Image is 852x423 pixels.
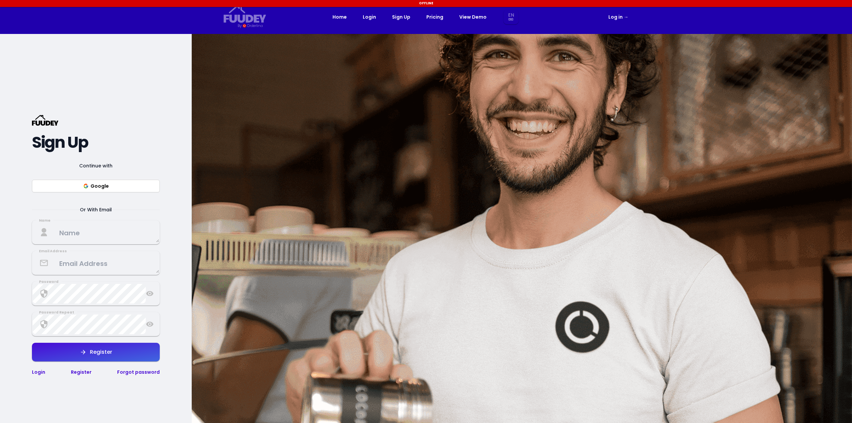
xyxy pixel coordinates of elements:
a: Log in [608,13,628,21]
div: Password [36,279,61,285]
a: Home [332,13,347,21]
div: Name [36,218,53,223]
button: Register [32,343,160,361]
span: → [624,14,628,20]
a: Sign Up [392,13,410,21]
a: Login [32,369,45,375]
a: Pricing [426,13,443,21]
h2: Sign Up [32,136,160,148]
div: Email Address [36,249,70,254]
a: View Demo [459,13,487,21]
a: Forgot password [117,369,160,375]
span: Or With Email [72,206,120,214]
span: Continue with [71,162,120,170]
a: Login [363,13,376,21]
div: Register [87,349,112,355]
button: Google [32,180,160,192]
a: Register [71,369,92,375]
div: Offline [1,1,851,6]
div: Password Repeat [36,310,77,315]
div: By [238,23,241,29]
div: Orderlina [247,23,263,29]
svg: {/* Added fill="currentColor" here */} {/* This rectangle defines the background. Its explicit fi... [224,5,266,23]
svg: {/* Added fill="currentColor" here */} {/* This rectangle defines the background. Its explicit fi... [32,115,59,126]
